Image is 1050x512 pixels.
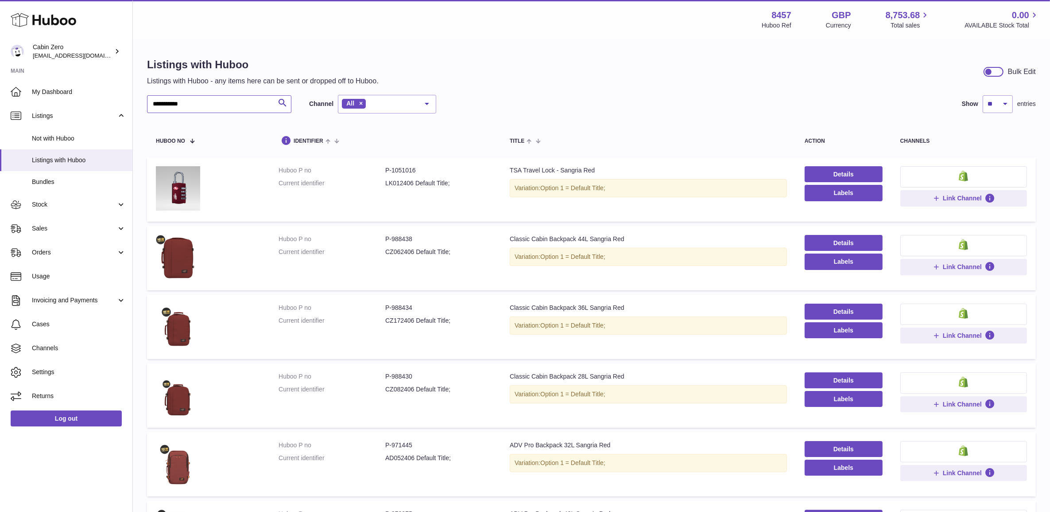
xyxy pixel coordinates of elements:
a: Log out [11,410,122,426]
button: Labels [805,322,883,338]
button: Link Channel [900,328,1027,344]
dd: P-988438 [385,235,492,243]
label: Channel [309,100,333,108]
button: Labels [805,254,883,270]
div: action [805,138,883,144]
img: shopify-small.png [959,308,968,319]
img: shopify-small.png [959,377,968,387]
span: Link Channel [943,400,982,408]
div: Cabin Zero [33,43,112,60]
div: Classic Cabin Backpack 44L Sangria Red [510,235,787,243]
span: Listings with Huboo [32,156,126,164]
span: Orders [32,248,116,257]
div: Currency [826,21,851,30]
span: [EMAIL_ADDRESS][DOMAIN_NAME] [33,52,130,59]
img: shopify-small.png [959,239,968,250]
span: Bundles [32,178,126,186]
dt: Current identifier [279,385,385,394]
img: Classic Cabin Backpack 36L Sangria Red [156,304,200,348]
dt: Huboo P no [279,372,385,381]
dt: Huboo P no [279,441,385,449]
img: shopify-small.png [959,171,968,181]
div: Huboo Ref [762,21,791,30]
span: Channels [32,344,126,352]
span: Cases [32,320,126,328]
div: TSA Travel Lock - Sangria Red [510,166,787,175]
span: Stock [32,200,116,209]
span: Option 1 = Default Title; [540,322,605,329]
span: entries [1017,100,1036,108]
span: Returns [32,392,126,400]
button: Link Channel [900,396,1027,412]
span: 8,753.68 [886,9,920,21]
button: Link Channel [900,465,1027,481]
div: Variation: [510,454,787,472]
a: 0.00 AVAILABLE Stock Total [965,9,1039,30]
span: All [346,100,354,107]
span: My Dashboard [32,88,126,96]
dt: Huboo P no [279,235,385,243]
span: Link Channel [943,332,982,340]
div: Variation: [510,179,787,197]
div: Variation: [510,317,787,335]
img: TSA Travel Lock - Sangria Red [156,166,200,211]
span: Option 1 = Default Title; [540,459,605,466]
a: Details [805,304,883,320]
button: Labels [805,460,883,476]
img: shopify-small.png [959,446,968,456]
div: Classic Cabin Backpack 36L Sangria Red [510,304,787,312]
strong: 8457 [771,9,791,21]
span: Option 1 = Default Title; [540,253,605,260]
div: Variation: [510,248,787,266]
dt: Huboo P no [279,304,385,312]
h1: Listings with Huboo [147,58,379,72]
span: Option 1 = Default Title; [540,184,605,192]
dt: Huboo P no [279,166,385,175]
a: 8,753.68 Total sales [886,9,930,30]
dd: P-988434 [385,304,492,312]
a: Details [805,441,883,457]
img: ADV Pro Backpack 32L Sangria Red [156,441,200,485]
span: Link Channel [943,263,982,271]
dt: Current identifier [279,179,385,188]
a: Details [805,372,883,388]
a: Details [805,166,883,182]
span: Link Channel [943,469,982,477]
dd: CZ062406 Default Title; [385,248,492,256]
span: Invoicing and Payments [32,296,116,305]
img: Classic Cabin Backpack 44L Sangria Red [156,235,200,279]
a: Details [805,235,883,251]
button: Labels [805,185,883,201]
div: Classic Cabin Backpack 28L Sangria Red [510,372,787,381]
img: Classic Cabin Backpack 28L Sangria Red [156,372,200,417]
dd: LK012406 Default Title; [385,179,492,188]
dd: P-1051016 [385,166,492,175]
p: Listings with Huboo - any items here can be sent or dropped off to Huboo. [147,76,379,86]
span: Total sales [891,21,930,30]
dt: Current identifier [279,248,385,256]
span: identifier [294,138,323,144]
span: Listings [32,112,116,120]
span: Usage [32,272,126,281]
dd: CZ172406 Default Title; [385,317,492,325]
div: ADV Pro Backpack 32L Sangria Red [510,441,787,449]
img: internalAdmin-8457@internal.huboo.com [11,45,24,58]
span: Settings [32,368,126,376]
span: title [510,138,524,144]
button: Link Channel [900,190,1027,206]
dd: AD052406 Default Title; [385,454,492,462]
span: 0.00 [1012,9,1029,21]
span: AVAILABLE Stock Total [965,21,1039,30]
div: Variation: [510,385,787,403]
dt: Current identifier [279,454,385,462]
strong: GBP [832,9,851,21]
dd: P-971445 [385,441,492,449]
button: Link Channel [900,259,1027,275]
div: Bulk Edit [1008,67,1036,77]
dd: P-988430 [385,372,492,381]
span: Huboo no [156,138,185,144]
button: Labels [805,391,883,407]
span: Option 1 = Default Title; [540,391,605,398]
div: channels [900,138,1027,144]
dd: CZ082406 Default Title; [385,385,492,394]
